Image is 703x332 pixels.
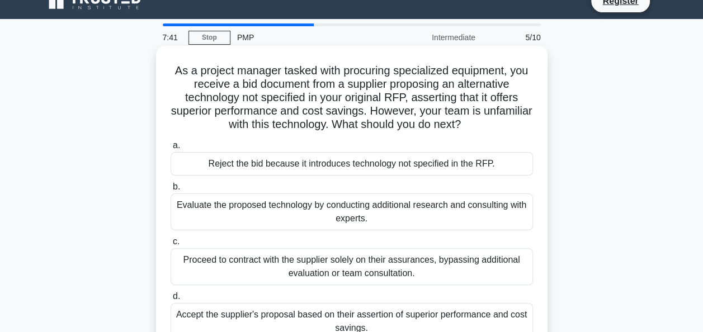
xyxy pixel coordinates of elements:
[171,152,533,176] div: Reject the bid because it introduces technology not specified in the RFP.
[169,64,534,132] h5: As a project manager tasked with procuring specialized equipment, you receive a bid document from...
[171,193,533,230] div: Evaluate the proposed technology by conducting additional research and consulting with experts.
[384,26,482,49] div: Intermediate
[173,182,180,191] span: b.
[156,26,188,49] div: 7:41
[230,26,384,49] div: PMP
[482,26,548,49] div: 5/10
[188,31,230,45] a: Stop
[173,291,180,301] span: d.
[173,140,180,150] span: a.
[173,236,180,246] span: c.
[171,248,533,285] div: Proceed to contract with the supplier solely on their assurances, bypassing additional evaluation...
